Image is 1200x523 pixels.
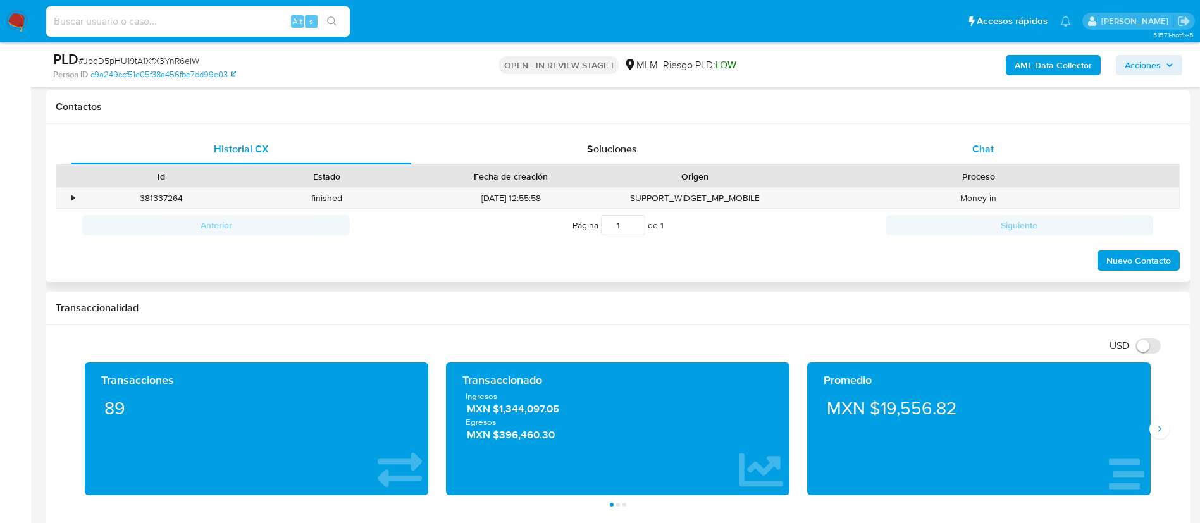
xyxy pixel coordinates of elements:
[660,219,664,231] span: 1
[977,15,1048,28] span: Accesos rápidos
[82,215,350,235] button: Anterior
[319,13,345,30] button: search-icon
[886,215,1153,235] button: Siguiente
[572,215,664,235] span: Página de
[46,13,350,30] input: Buscar usuario o caso...
[972,142,994,156] span: Chat
[621,170,769,183] div: Origen
[663,58,736,72] span: Riesgo PLD:
[1106,252,1171,269] span: Nuevo Contacto
[56,101,1180,113] h1: Contactos
[1153,30,1194,40] span: 3.157.1-hotfix-5
[78,54,199,67] span: # JpqD5pHU19tA1XfX3YnR6eIW
[253,170,401,183] div: Estado
[214,142,269,156] span: Historial CX
[1116,55,1182,75] button: Acciones
[419,170,603,183] div: Fecha de creación
[292,15,302,27] span: Alt
[71,192,75,204] div: •
[787,170,1170,183] div: Proceso
[1015,55,1092,75] b: AML Data Collector
[410,188,612,209] div: [DATE] 12:55:58
[612,188,778,209] div: SUPPORT_WIDGET_MP_MOBILE
[309,15,313,27] span: s
[1006,55,1101,75] button: AML Data Collector
[715,58,736,72] span: LOW
[90,69,236,80] a: c9a249ccf51e05f38a456fbe7dd99e03
[1101,15,1173,27] p: alicia.aldreteperez@mercadolibre.com.mx
[1098,250,1180,271] button: Nuevo Contacto
[244,188,410,209] div: finished
[1060,16,1071,27] a: Notificaciones
[53,69,88,80] b: Person ID
[1177,15,1191,28] a: Salir
[53,49,78,69] b: PLD
[778,188,1179,209] div: Money in
[56,302,1180,314] h1: Transaccionalidad
[87,170,235,183] div: Id
[587,142,637,156] span: Soluciones
[1125,55,1161,75] span: Acciones
[624,58,658,72] div: MLM
[499,56,619,74] p: OPEN - IN REVIEW STAGE I
[78,188,244,209] div: 381337264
